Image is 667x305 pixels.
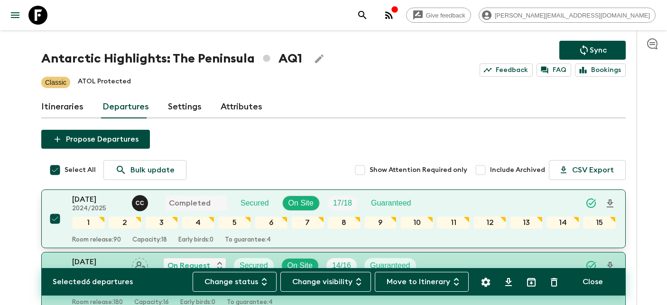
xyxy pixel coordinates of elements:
[72,268,124,275] p: 2025/2026
[145,216,178,229] div: 3
[522,273,541,292] button: Archive (Completed, Cancelled or Unsynced Departures only)
[480,63,533,77] a: Feedback
[221,96,262,118] a: Attributes
[241,197,269,209] p: Secured
[583,216,616,229] div: 15
[72,194,124,205] p: [DATE]
[333,197,352,209] p: 17 / 18
[41,189,626,248] button: [DATE]2024/2025Cecilia CrespiCompletedSecuredOn SiteTrip FillGuaranteed123456789101112131415Room ...
[510,216,543,229] div: 13
[41,130,150,149] button: Propose Departures
[490,165,545,175] span: Include Archived
[78,77,131,88] p: ATOL Protected
[479,8,656,23] div: [PERSON_NAME][EMAIL_ADDRESS][DOMAIN_NAME]
[575,63,626,77] a: Bookings
[169,197,211,209] p: Completed
[375,272,469,292] button: Move to Itinerary
[288,197,314,209] p: On Site
[6,6,25,25] button: menu
[364,216,397,229] div: 9
[109,216,141,229] div: 2
[310,49,329,68] button: Edit Adventure Title
[287,260,313,271] p: On Site
[604,260,616,272] svg: Download Onboarding
[130,164,175,176] p: Bulk update
[282,196,320,211] div: On Site
[421,12,471,19] span: Give feedback
[291,216,324,229] div: 7
[41,96,83,118] a: Itineraries
[545,273,564,292] button: Delete
[132,236,167,244] p: Capacity: 18
[72,236,121,244] p: Room release: 90
[370,165,467,175] span: Show Attention Required only
[499,273,518,292] button: Download CSV
[406,8,471,23] a: Give feedback
[218,216,251,229] div: 5
[255,216,287,229] div: 6
[476,273,495,292] button: Settings
[353,6,372,25] button: search adventures
[132,260,148,268] span: Assign pack leader
[53,276,133,287] p: Selected 6 departures
[103,160,186,180] a: Bulk update
[473,216,506,229] div: 12
[604,198,616,209] svg: Download Onboarding
[234,258,274,273] div: Secured
[178,236,213,244] p: Early birds: 0
[182,216,214,229] div: 4
[590,45,607,56] p: Sync
[45,78,66,87] p: Classic
[240,260,268,271] p: Secured
[72,205,124,213] p: 2024/2025
[225,236,271,244] p: To guarantee: 4
[547,216,579,229] div: 14
[332,260,351,271] p: 14 / 16
[370,260,410,271] p: Guaranteed
[400,216,433,229] div: 10
[328,216,361,229] div: 8
[549,160,626,180] button: CSV Export
[102,96,149,118] a: Departures
[235,196,275,211] div: Secured
[537,63,571,77] a: FAQ
[490,12,655,19] span: [PERSON_NAME][EMAIL_ADDRESS][DOMAIN_NAME]
[193,272,277,292] button: Change status
[72,256,124,268] p: [DATE]
[585,197,597,209] svg: Synced Successfully
[65,165,96,175] span: Select All
[168,96,202,118] a: Settings
[371,197,411,209] p: Guaranteed
[132,198,150,206] span: Cecilia Crespi
[326,258,357,273] div: Trip Fill
[41,49,302,68] h1: Antarctic Highlights: The Peninsula AQ1
[281,258,319,273] div: On Site
[167,260,210,271] p: On Request
[559,41,626,60] button: Sync adventure departures to the booking engine
[585,260,597,271] svg: Synced Successfully
[437,216,470,229] div: 11
[72,216,105,229] div: 1
[280,272,371,292] button: Change visibility
[327,196,358,211] div: Trip Fill
[571,272,614,292] button: Close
